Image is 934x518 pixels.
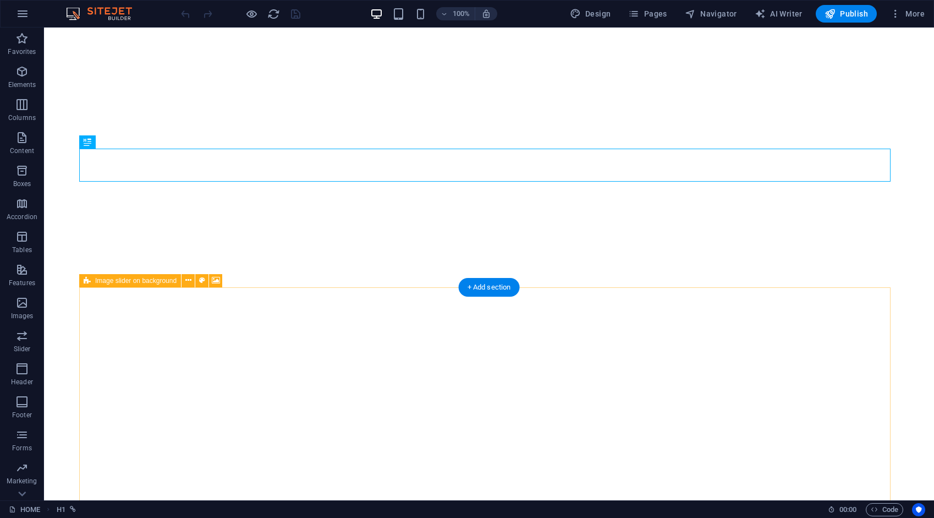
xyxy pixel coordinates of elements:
span: Publish [825,8,868,19]
div: Design (Ctrl+Alt+Y) [565,5,616,23]
button: Navigator [680,5,741,23]
nav: breadcrumb [57,503,76,516]
p: Columns [8,113,36,122]
p: Images [11,312,34,320]
h6: Session time [828,503,857,516]
p: Tables [12,246,32,254]
p: Features [9,279,35,287]
button: reload [267,7,280,20]
button: Click here to leave preview mode and continue editing [245,7,258,20]
button: Code [866,503,903,516]
i: Reload page [267,8,280,20]
img: Editor Logo [63,7,146,20]
span: Click to select. Double-click to edit [57,503,65,516]
button: 100% [436,7,475,20]
a: Click to cancel selection. Double-click to open Pages [9,503,40,516]
i: On resize automatically adjust zoom level to fit chosen device. [481,9,491,19]
div: + Add section [459,278,520,297]
button: Publish [816,5,877,23]
p: Elements [8,80,36,89]
p: Header [11,378,33,386]
p: Marketing [7,477,37,486]
span: AI Writer [755,8,803,19]
p: Boxes [13,179,31,188]
span: : [847,505,849,514]
button: More [886,5,929,23]
p: Content [10,146,34,155]
span: More [890,8,925,19]
button: Usercentrics [912,503,925,516]
span: Image slider on background [95,277,177,284]
p: Forms [12,444,32,452]
p: Slider [14,345,31,353]
span: Pages [628,8,667,19]
span: 00 00 [839,503,856,516]
p: Footer [12,411,32,419]
span: Navigator [685,8,737,19]
button: AI Writer [750,5,807,23]
button: Design [565,5,616,23]
p: Favorites [8,47,36,56]
p: Accordion [7,212,37,221]
i: This element is linked [70,506,76,512]
button: Pages [624,5,671,23]
span: Code [871,503,898,516]
h6: 100% [453,7,470,20]
span: Design [570,8,611,19]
